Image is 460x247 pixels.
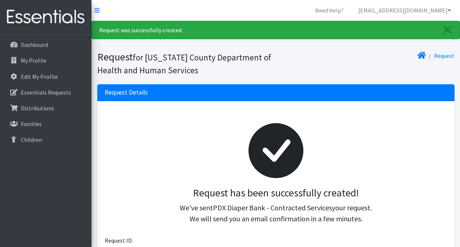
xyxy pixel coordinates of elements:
[3,53,89,68] a: My Profile
[436,21,460,39] a: Close
[91,21,460,39] div: Request was successfully created.
[21,57,46,64] p: My Profile
[3,101,89,115] a: Distributions
[3,132,89,147] a: Children
[111,202,441,224] p: We've sent your request. We will send you an email confirmation in a few minutes.
[3,85,89,100] a: Essentials Requests
[21,73,58,80] p: Edit My Profile
[97,51,273,76] h1: Request
[3,117,89,131] a: Families
[21,136,42,143] p: Children
[3,5,89,29] img: HumanEssentials
[21,89,71,96] p: Essentials Requests
[105,89,148,96] h3: Request Details
[21,120,42,128] p: Families
[21,104,54,112] p: Distributions
[434,52,455,59] a: Request
[352,3,457,18] a: [EMAIL_ADDRESS][DOMAIN_NAME]
[105,237,133,244] span: Request ID:
[97,52,271,75] small: for [US_STATE] County Department of Health and Human Services
[213,203,332,212] span: PDX Diaper Bank - Contracted Services
[111,187,441,199] h3: Request has been successfully created!
[309,3,349,18] a: Need Help?
[3,69,89,84] a: Edit My Profile
[21,41,48,48] p: Dashboard
[3,37,89,52] a: Dashboard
